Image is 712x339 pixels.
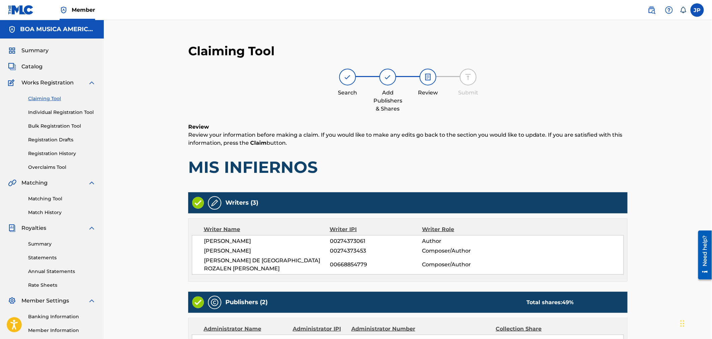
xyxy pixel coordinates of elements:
img: Valid [192,197,204,209]
span: Composer/Author [422,261,506,269]
span: Member [72,6,95,14]
span: [PERSON_NAME] DE [GEOGRAPHIC_DATA] ROZALEN [PERSON_NAME] [204,257,330,273]
a: Overclaims Tool [28,164,96,171]
h1: MIS INFIERNOS [188,157,628,177]
a: Individual Registration Tool [28,109,96,116]
div: Search [331,89,364,97]
a: CatalogCatalog [8,63,43,71]
div: Notifications [680,7,687,13]
img: Matching [8,179,16,187]
span: Author [422,237,506,245]
a: Annual Statements [28,268,96,275]
h2: Claiming Tool [188,44,275,59]
div: Collection Share [496,325,559,333]
span: Works Registration [21,79,74,87]
span: Matching [21,179,48,187]
a: Bulk Registration Tool [28,123,96,130]
span: Catalog [21,63,43,71]
a: Registration History [28,150,96,157]
a: Public Search [645,3,658,17]
a: SummarySummary [8,47,49,55]
img: expand [88,79,96,87]
div: Total shares: [526,298,574,307]
span: Composer/Author [422,247,506,255]
div: Administrator Number [351,325,419,333]
a: Claiming Tool [28,95,96,102]
img: expand [88,297,96,305]
div: Help [662,3,676,17]
div: Review [411,89,445,97]
iframe: Chat Widget [679,307,712,339]
div: Add Publishers & Shares [371,89,405,113]
div: Administrator Name [204,325,288,333]
div: Widget de chat [679,307,712,339]
h5: BOA MUSICA AMERICA CORP [20,25,96,33]
img: help [665,6,673,14]
span: Royalties [21,224,46,232]
img: Catalog [8,63,16,71]
a: Member Information [28,327,96,334]
div: Submit [451,89,485,97]
img: Royalties [8,224,16,232]
a: Summary [28,241,96,248]
div: Administrator IPI [293,325,346,333]
span: 00668854779 [330,261,422,269]
a: Registration Drafts [28,136,96,143]
img: MLC Logo [8,5,34,15]
img: Summary [8,47,16,55]
div: Arrastrar [681,314,685,334]
span: Member Settings [21,297,69,305]
div: Writer IPI [330,225,422,233]
a: Banking Information [28,313,96,320]
img: Publishers [211,298,219,307]
h5: Publishers (2) [225,298,268,306]
img: Works Registration [8,79,17,87]
span: 49 % [562,299,574,306]
img: step indicator icon for Review [424,73,432,81]
img: Member Settings [8,297,16,305]
img: step indicator icon for Add Publishers & Shares [384,73,392,81]
img: Writers [211,199,219,207]
img: Top Rightsholder [60,6,68,14]
div: Writer Role [422,225,506,233]
img: expand [88,179,96,187]
img: expand [88,224,96,232]
h5: Writers (3) [225,199,258,207]
img: Valid [192,296,204,308]
strong: Claim [250,140,267,146]
a: Match History [28,209,96,216]
span: [PERSON_NAME] [204,237,330,245]
a: Statements [28,254,96,261]
p: Review your information before making a claim. If you would like to make any edits go back to the... [188,131,628,147]
span: [PERSON_NAME] [204,247,330,255]
img: search [648,6,656,14]
iframe: Resource Center [693,228,712,282]
div: User Menu [691,3,704,17]
a: Rate Sheets [28,282,96,289]
img: Accounts [8,25,16,33]
a: Matching Tool [28,195,96,202]
span: 00274373061 [330,237,422,245]
img: step indicator icon for Submit [464,73,472,81]
img: step indicator icon for Search [344,73,352,81]
h6: Review [188,123,628,131]
span: 00274373453 [330,247,422,255]
span: Summary [21,47,49,55]
div: Writer Name [204,225,330,233]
